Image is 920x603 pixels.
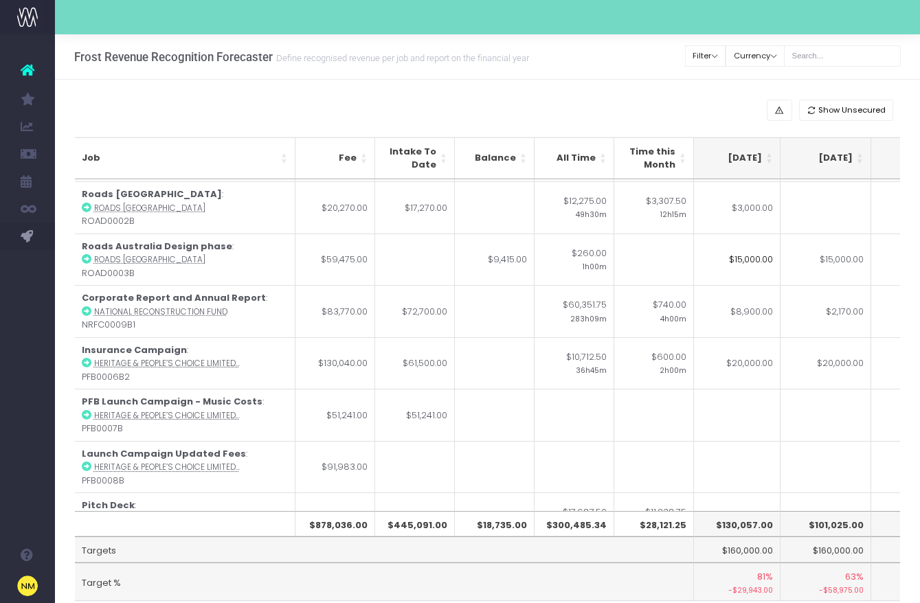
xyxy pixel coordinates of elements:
[75,536,694,562] td: Targets
[17,576,38,596] img: images/default_profile_image.png
[295,181,375,234] td: $20,270.00
[799,100,894,121] button: Show Unsecured
[75,562,694,601] td: Target %
[94,306,227,317] abbr: National Reconstruction Fund
[375,137,455,179] th: Intake To Date: activate to sort column ascending
[614,285,694,337] td: $740.00
[75,389,295,441] td: : PFB0007B
[273,50,529,64] small: Define recognised revenue per job and report on the financial year
[94,358,240,369] abbr: Heritage & People’s Choice Limited
[614,137,694,179] th: Time this Month: activate to sort column ascending
[75,492,295,545] td: : VicL0001B
[94,462,240,473] abbr: Heritage & People’s Choice Limited
[614,337,694,389] td: $600.00
[94,254,205,265] abbr: Roads Australia
[82,187,222,201] strong: Roads [GEOGRAPHIC_DATA]
[295,137,375,179] th: Fee: activate to sort column ascending
[690,492,781,545] td: $2,727.00
[690,285,781,337] td: $8,900.00
[82,343,187,356] strong: Insurance Campaign
[726,45,785,67] button: Currency
[82,291,266,304] strong: Corporate Report and Annual Report
[614,492,694,545] td: $11,238.75
[535,234,614,286] td: $260.00
[784,45,901,67] input: Search...
[82,395,262,408] strong: PFB Launch Campaign - Music Costs
[818,104,886,116] span: Show Unsecured
[535,492,614,545] td: $17,687.50
[576,363,607,376] small: 36h45m
[94,410,240,421] abbr: Heritage & People’s Choice Limited
[82,499,135,512] strong: Pitch Deck
[75,337,295,389] td: : PFB0006B2
[82,447,246,460] strong: Launch Campaign Updated Fees
[690,337,781,389] td: $20,000.00
[787,583,864,596] small: -$58,975.00
[535,137,614,179] th: All Time: activate to sort column ascending
[535,181,614,234] td: $12,275.00
[690,137,781,179] th: Sep 25: activate to sort column ascending
[82,240,232,253] strong: Roads Australia Design phase
[660,312,686,324] small: 4h00m
[685,45,726,67] button: Filter
[570,312,607,324] small: 283h09m
[757,570,773,584] span: 81%
[75,285,295,337] td: : NRFC0009B1
[455,137,535,179] th: Balance: activate to sort column ascending
[614,181,694,234] td: $3,307.50
[697,583,773,596] small: -$29,943.00
[535,511,614,537] th: $300,485.34
[690,181,781,234] td: $3,000.00
[781,337,871,389] td: $20,000.00
[781,511,871,537] th: $101,025.00
[690,511,781,537] th: $130,057.00
[295,441,375,493] td: $91,983.00
[295,511,375,537] th: $878,036.00
[576,207,607,220] small: 49h30m
[690,536,781,562] td: $160,000.00
[781,234,871,286] td: $15,000.00
[295,389,375,441] td: $51,241.00
[375,511,455,537] th: $445,091.00
[375,492,455,545] td: $20,000.00
[781,285,871,337] td: $2,170.00
[295,285,375,337] td: $83,770.00
[75,181,295,234] td: : ROAD0002B
[583,260,607,272] small: 1h00m
[660,207,686,220] small: 12h15m
[455,511,535,537] th: $18,735.00
[614,511,694,537] th: $28,121.25
[535,337,614,389] td: $10,712.50
[660,363,686,376] small: 2h00m
[375,389,455,441] td: $51,241.00
[375,181,455,234] td: $17,270.00
[455,234,535,286] td: $9,415.00
[75,137,295,179] th: Job: activate to sort column ascending
[75,234,295,286] td: : ROAD0003B
[295,337,375,389] td: $130,040.00
[295,234,375,286] td: $59,475.00
[94,203,205,214] abbr: Roads Australia
[375,337,455,389] td: $61,500.00
[74,50,529,64] h3: Frost Revenue Recognition Forecaster
[781,536,871,562] td: $160,000.00
[295,492,375,545] td: $22,727.00
[75,441,295,493] td: : PFB0008B
[781,137,871,179] th: Oct 25: activate to sort column ascending
[375,285,455,337] td: $72,700.00
[845,570,864,584] span: 63%
[535,285,614,337] td: $60,351.75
